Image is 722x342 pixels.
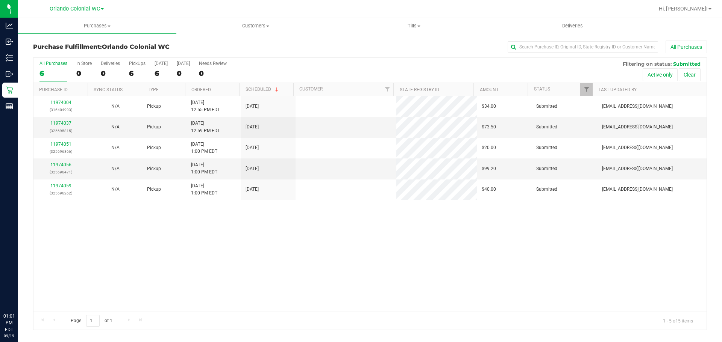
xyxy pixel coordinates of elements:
inline-svg: Reports [6,102,13,110]
span: $34.00 [482,103,496,110]
span: Submitted [536,144,557,151]
button: Clear [679,68,701,81]
span: Submitted [673,61,701,67]
button: N/A [111,124,120,131]
span: Submitted [536,186,557,193]
button: All Purchases [666,41,707,53]
span: Submitted [536,165,557,172]
a: Ordered [191,87,211,92]
h3: Purchase Fulfillment: [33,44,258,50]
span: Pickup [147,165,161,172]
a: Amount [480,87,499,92]
p: (325696471) [38,169,83,176]
span: Pickup [147,124,161,131]
span: [DATE] [246,144,259,151]
span: $20.00 [482,144,496,151]
span: Not Applicable [111,166,120,171]
div: 0 [199,69,227,78]
span: Tills [335,23,493,29]
inline-svg: Outbound [6,70,13,78]
iframe: Resource center [8,282,30,304]
div: In Store [76,61,92,66]
a: Deliveries [493,18,652,34]
span: Orlando Colonial WC [102,43,170,50]
span: Not Applicable [111,124,120,130]
button: N/A [111,165,120,172]
span: Submitted [536,103,557,110]
span: [DATE] [246,103,259,110]
span: $99.20 [482,165,496,172]
inline-svg: Inbound [6,38,13,45]
span: $40.00 [482,186,496,193]
div: Deliveries [101,61,120,66]
span: Submitted [536,124,557,131]
span: Filtering on status: [623,61,672,67]
div: All Purchases [39,61,67,66]
div: PickUps [129,61,146,66]
a: Sync Status [94,87,123,92]
input: 1 [86,315,100,327]
a: State Registry ID [400,87,439,92]
a: Customers [176,18,335,34]
a: 11974051 [50,142,71,147]
a: 11974004 [50,100,71,105]
span: Page of 1 [64,315,118,327]
span: Hi, [PERSON_NAME]! [659,6,708,12]
span: [DATE] [246,186,259,193]
span: [DATE] 1:00 PM EDT [191,161,217,176]
span: [DATE] 1:00 PM EDT [191,182,217,197]
span: [EMAIL_ADDRESS][DOMAIN_NAME] [602,144,673,151]
span: [EMAIL_ADDRESS][DOMAIN_NAME] [602,124,673,131]
span: Not Applicable [111,104,120,109]
p: (325695815) [38,127,83,134]
span: Not Applicable [111,145,120,150]
button: N/A [111,103,120,110]
span: [EMAIL_ADDRESS][DOMAIN_NAME] [602,165,673,172]
a: Last Updated By [599,87,637,92]
a: Filter [580,83,593,96]
span: [DATE] [246,124,259,131]
div: 6 [129,69,146,78]
p: 09/19 [3,333,15,339]
span: [DATE] 1:00 PM EDT [191,141,217,155]
span: $73.50 [482,124,496,131]
div: 6 [39,69,67,78]
p: (325696262) [38,190,83,197]
input: Search Purchase ID, Original ID, State Registry ID or Customer Name... [508,41,658,53]
span: Pickup [147,103,161,110]
a: Type [148,87,159,92]
span: Pickup [147,186,161,193]
inline-svg: Inventory [6,54,13,62]
span: [EMAIL_ADDRESS][DOMAIN_NAME] [602,186,673,193]
a: Status [534,86,550,92]
span: [DATE] [246,165,259,172]
div: Needs Review [199,61,227,66]
span: [EMAIL_ADDRESS][DOMAIN_NAME] [602,103,673,110]
div: 0 [177,69,190,78]
span: 1 - 5 of 5 items [657,315,699,326]
span: Not Applicable [111,187,120,192]
a: 11974056 [50,162,71,167]
a: 11974037 [50,121,71,126]
span: [DATE] 12:55 PM EDT [191,99,220,113]
a: Scheduled [246,87,280,92]
p: 01:01 PM EDT [3,313,15,333]
div: [DATE] [177,61,190,66]
span: Pickup [147,144,161,151]
div: 0 [76,69,92,78]
a: Tills [335,18,493,34]
button: N/A [111,144,120,151]
a: Purchase ID [39,87,68,92]
span: [DATE] 12:59 PM EDT [191,120,220,134]
div: 6 [155,69,168,78]
inline-svg: Retail [6,86,13,94]
p: (325696866) [38,148,83,155]
a: Customer [299,86,323,92]
a: Purchases [18,18,176,34]
span: Orlando Colonial WC [50,6,100,12]
inline-svg: Analytics [6,22,13,29]
span: Customers [177,23,334,29]
p: (316404993) [38,106,83,113]
button: N/A [111,186,120,193]
div: [DATE] [155,61,168,66]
